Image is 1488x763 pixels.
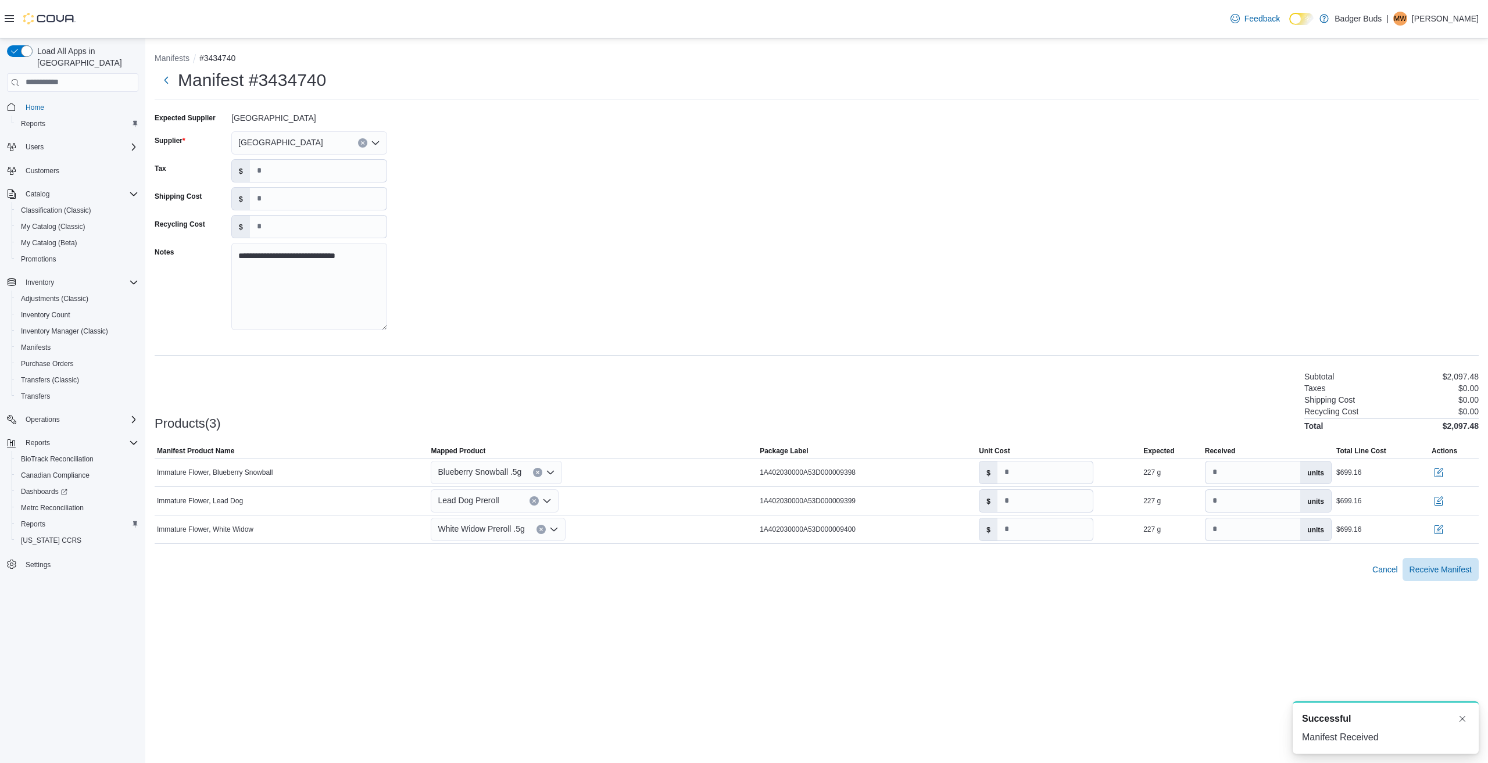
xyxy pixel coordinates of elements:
[21,557,138,571] span: Settings
[546,468,555,477] button: Open list of options
[155,164,166,173] label: Tax
[1304,384,1326,393] h6: Taxes
[1336,468,1361,477] div: $699.16
[12,532,143,549] button: [US_STATE] CCRS
[12,500,143,516] button: Metrc Reconciliation
[16,485,72,499] a: Dashboards
[16,373,138,387] span: Transfers (Classic)
[21,487,67,496] span: Dashboards
[438,493,499,507] span: Lead Dog Preroll
[199,53,235,63] button: #3434740
[2,556,143,572] button: Settings
[979,518,997,540] label: $
[16,220,90,234] a: My Catalog (Classic)
[21,310,70,320] span: Inventory Count
[549,525,559,534] button: Open list of options
[1432,446,1457,456] span: Actions
[232,216,250,238] label: $
[26,189,49,199] span: Catalog
[1458,407,1479,416] p: $0.00
[155,220,205,229] label: Recycling Cost
[21,187,138,201] span: Catalog
[33,45,138,69] span: Load All Apps in [GEOGRAPHIC_DATA]
[21,275,59,289] button: Inventory
[16,389,138,403] span: Transfers
[1302,712,1469,726] div: Notification
[760,525,856,534] span: 1A402030000A53D000009400
[155,417,221,431] h3: Products(3)
[155,53,189,63] button: Manifests
[1336,446,1386,456] span: Total Line Cost
[26,415,60,424] span: Operations
[979,490,997,512] label: $
[16,517,50,531] a: Reports
[1143,446,1174,456] span: Expected
[979,446,1010,456] span: Unit Cost
[2,162,143,179] button: Customers
[21,140,48,154] button: Users
[16,324,113,338] a: Inventory Manager (Classic)
[21,413,138,427] span: Operations
[21,343,51,352] span: Manifests
[16,389,55,403] a: Transfers
[26,560,51,569] span: Settings
[12,467,143,483] button: Canadian Compliance
[26,166,59,175] span: Customers
[21,163,138,178] span: Customers
[2,186,143,202] button: Catalog
[2,435,143,451] button: Reports
[16,236,82,250] a: My Catalog (Beta)
[16,517,138,531] span: Reports
[1300,461,1331,483] label: units
[1335,12,1382,26] p: Badger Buds
[12,218,143,235] button: My Catalog (Classic)
[21,558,55,572] a: Settings
[12,388,143,404] button: Transfers
[155,192,202,201] label: Shipping Cost
[21,140,138,154] span: Users
[26,142,44,152] span: Users
[1336,525,1361,534] div: $699.16
[232,160,250,182] label: $
[155,69,178,92] button: Next
[760,496,856,506] span: 1A402030000A53D000009399
[1412,12,1479,26] p: [PERSON_NAME]
[16,117,50,131] a: Reports
[21,536,81,545] span: [US_STATE] CCRS
[16,252,61,266] a: Promotions
[1205,446,1236,456] span: Received
[157,525,253,534] span: Immature Flower, White Widow
[21,275,138,289] span: Inventory
[26,278,54,287] span: Inventory
[1443,421,1479,431] h4: $2,097.48
[231,109,387,123] div: [GEOGRAPHIC_DATA]
[16,292,138,306] span: Adjustments (Classic)
[21,520,45,529] span: Reports
[157,446,234,456] span: Manifest Product Name
[21,503,84,513] span: Metrc Reconciliation
[1368,558,1403,581] button: Cancel
[1372,564,1398,575] span: Cancel
[21,359,74,368] span: Purchase Orders
[12,323,143,339] button: Inventory Manager (Classic)
[1458,384,1479,393] p: $0.00
[16,203,138,217] span: Classification (Classic)
[26,438,50,447] span: Reports
[16,357,138,371] span: Purchase Orders
[12,339,143,356] button: Manifests
[2,274,143,291] button: Inventory
[12,235,143,251] button: My Catalog (Beta)
[542,496,552,506] button: Open list of options
[21,294,88,303] span: Adjustments (Classic)
[1403,558,1479,581] button: Receive Manifest
[16,533,138,547] span: Washington CCRS
[16,485,138,499] span: Dashboards
[21,187,54,201] button: Catalog
[12,202,143,218] button: Classification (Classic)
[155,136,185,145] label: Supplier
[157,496,243,506] span: Immature Flower, Lead Dog
[12,372,143,388] button: Transfers (Classic)
[7,94,138,603] nav: Complex example
[155,248,174,257] label: Notes
[21,392,50,401] span: Transfers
